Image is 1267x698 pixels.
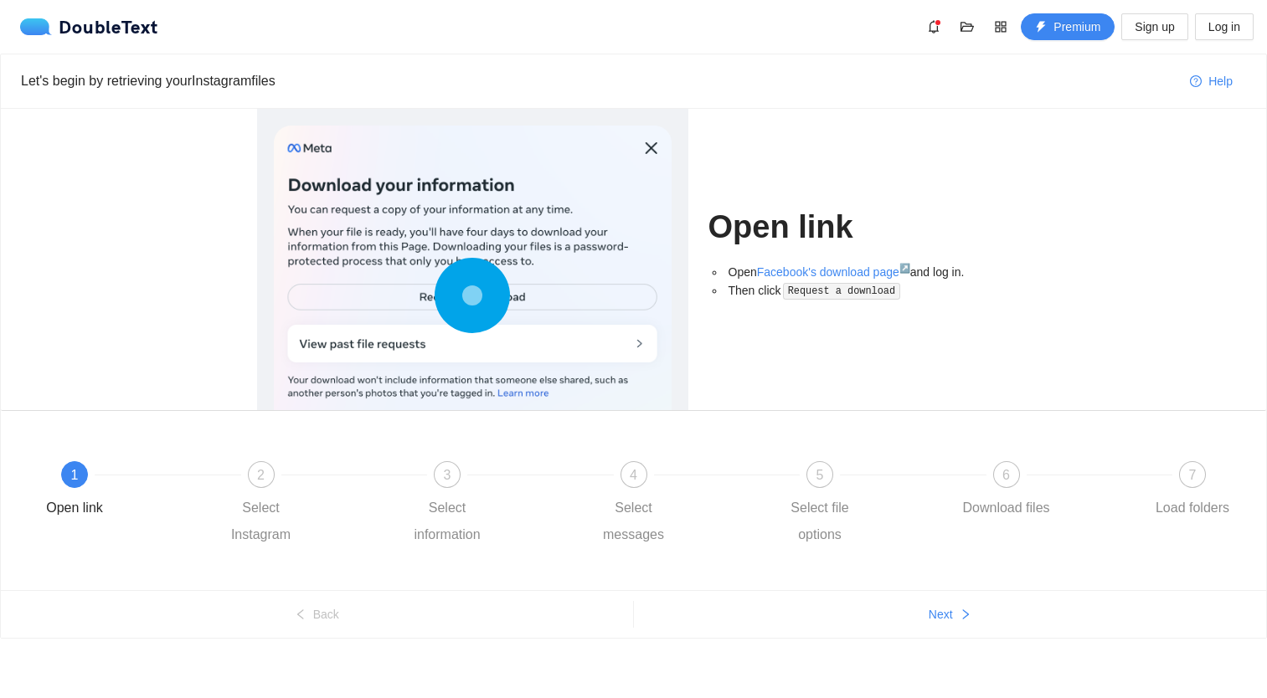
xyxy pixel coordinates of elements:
[958,461,1145,521] div: 6Download files
[962,495,1049,521] div: Download files
[960,608,971,622] span: right
[1135,18,1174,36] span: Sign up
[988,20,1013,33] span: appstore
[585,461,772,548] div: 4Select messages
[725,263,1011,281] li: Open and log in.
[816,468,824,482] span: 5
[1053,18,1100,36] span: Premium
[899,263,910,273] sup: ↗
[954,13,981,40] button: folder-open
[955,20,980,33] span: folder-open
[1144,461,1241,521] div: 7Load folders
[1021,13,1115,40] button: thunderboltPremium
[1208,72,1233,90] span: Help
[213,495,310,548] div: Select Instagram
[921,20,946,33] span: bell
[444,468,451,482] span: 3
[634,601,1267,628] button: Nextright
[929,605,953,624] span: Next
[399,495,496,548] div: Select information
[1195,13,1254,40] button: Log in
[20,18,158,35] a: logoDoubleText
[771,495,868,548] div: Select file options
[1121,13,1187,40] button: Sign up
[1189,468,1197,482] span: 7
[725,281,1011,300] li: Then click
[920,13,947,40] button: bell
[771,461,958,548] div: 5Select file options
[630,468,637,482] span: 4
[1035,21,1047,34] span: thunderbolt
[1156,495,1229,521] div: Load folders
[213,461,399,548] div: 2Select Instagram
[987,13,1014,40] button: appstore
[1208,18,1240,36] span: Log in
[708,208,1011,247] h1: Open link
[21,70,1177,91] div: Let's begin by retrieving your Instagram files
[71,468,79,482] span: 1
[1190,75,1202,89] span: question-circle
[585,495,682,548] div: Select messages
[46,495,103,521] div: Open link
[399,461,585,548] div: 3Select information
[1002,468,1010,482] span: 6
[20,18,158,35] div: DoubleText
[757,265,910,279] a: Facebook's download page↗
[257,468,265,482] span: 2
[1177,68,1246,95] button: question-circleHelp
[1,601,633,628] button: leftBack
[783,283,900,300] code: Request a download
[26,461,213,521] div: 1Open link
[20,18,59,35] img: logo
